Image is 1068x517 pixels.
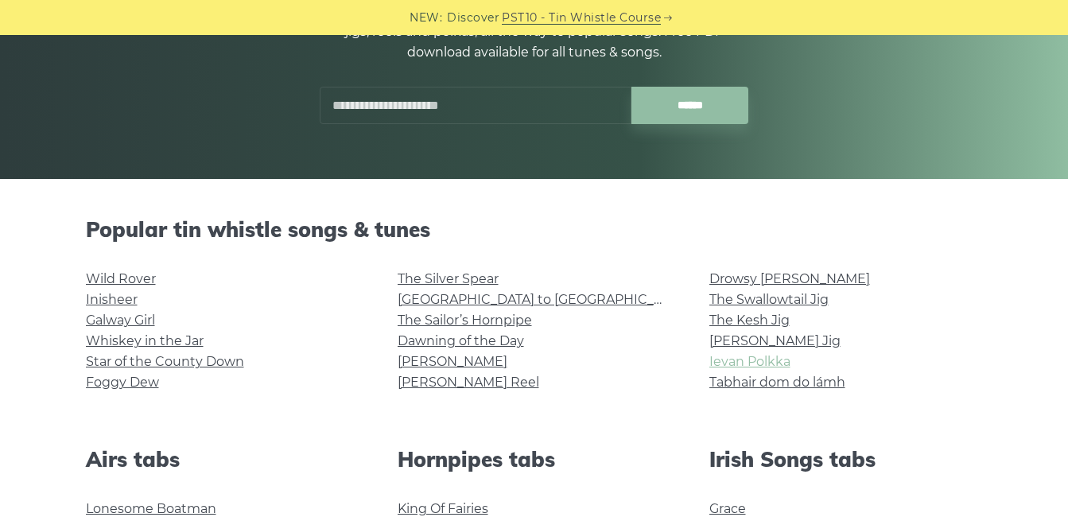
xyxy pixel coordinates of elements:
[709,501,746,516] a: Grace
[86,375,159,390] a: Foggy Dew
[709,375,845,390] a: Tabhair dom do lámh
[398,271,499,286] a: The Silver Spear
[398,292,691,307] a: [GEOGRAPHIC_DATA] to [GEOGRAPHIC_DATA]
[398,354,507,369] a: [PERSON_NAME]
[398,333,524,348] a: Dawning of the Day
[398,501,488,516] a: King Of Fairies
[86,447,359,472] h2: Airs tabs
[86,271,156,286] a: Wild Rover
[86,313,155,328] a: Galway Girl
[709,333,841,348] a: [PERSON_NAME] Jig
[447,9,499,27] span: Discover
[709,292,829,307] a: The Swallowtail Jig
[398,375,539,390] a: [PERSON_NAME] Reel
[86,333,204,348] a: Whiskey in the Jar
[709,271,870,286] a: Drowsy [PERSON_NAME]
[410,9,442,27] span: NEW:
[398,447,671,472] h2: Hornpipes tabs
[709,447,983,472] h2: Irish Songs tabs
[709,313,790,328] a: The Kesh Jig
[86,217,983,242] h2: Popular tin whistle songs & tunes
[86,354,244,369] a: Star of the County Down
[398,313,532,328] a: The Sailor’s Hornpipe
[86,501,216,516] a: Lonesome Boatman
[709,354,790,369] a: Ievan Polkka
[502,9,661,27] a: PST10 - Tin Whistle Course
[86,292,138,307] a: Inisheer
